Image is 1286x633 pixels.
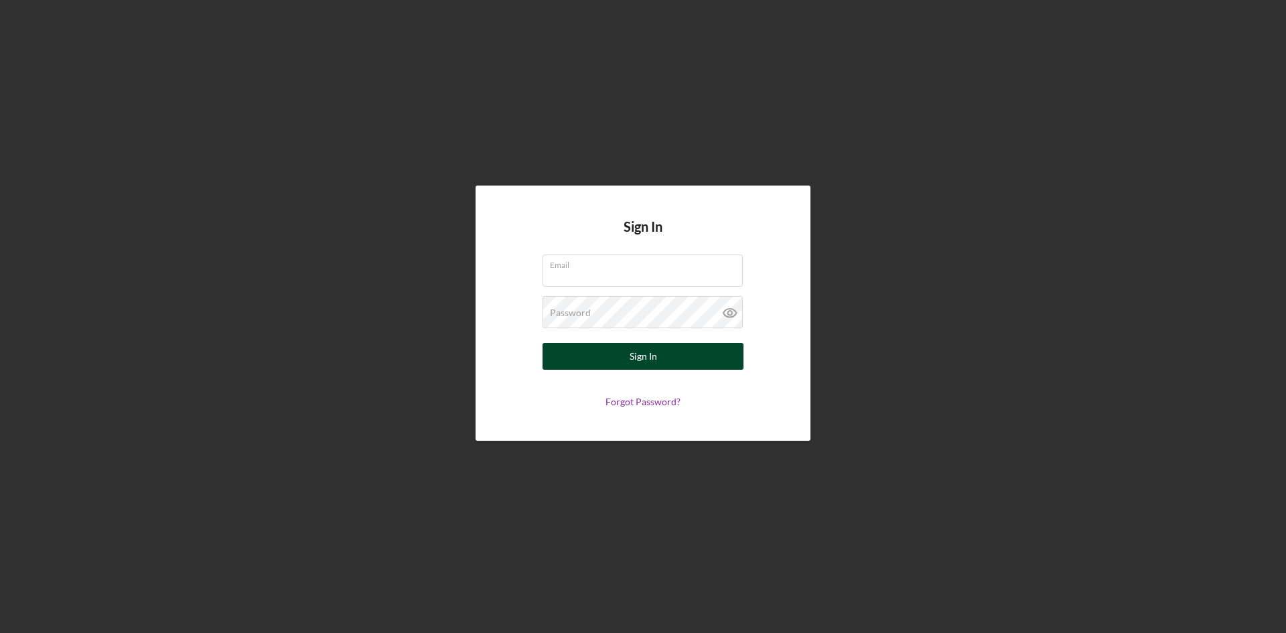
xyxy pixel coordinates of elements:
[543,343,743,370] button: Sign In
[624,219,662,255] h4: Sign In
[550,307,591,318] label: Password
[605,396,681,407] a: Forgot Password?
[630,343,657,370] div: Sign In
[550,255,743,270] label: Email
